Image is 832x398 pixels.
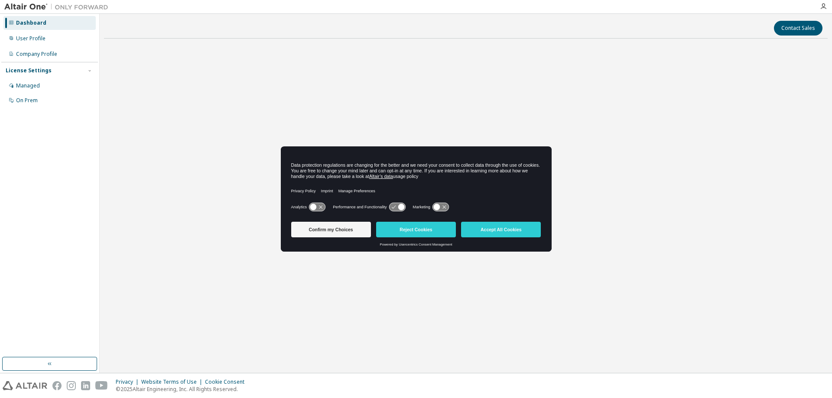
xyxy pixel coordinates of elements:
img: youtube.svg [95,381,108,390]
div: Company Profile [16,51,57,58]
img: instagram.svg [67,381,76,390]
div: Privacy [116,379,141,385]
img: linkedin.svg [81,381,90,390]
button: Contact Sales [774,21,822,36]
div: License Settings [6,67,52,74]
div: Dashboard [16,19,46,26]
div: On Prem [16,97,38,104]
img: Altair One [4,3,113,11]
img: altair_logo.svg [3,381,47,390]
p: © 2025 Altair Engineering, Inc. All Rights Reserved. [116,385,250,393]
div: User Profile [16,35,45,42]
div: Website Terms of Use [141,379,205,385]
img: facebook.svg [52,381,62,390]
div: Cookie Consent [205,379,250,385]
div: Managed [16,82,40,89]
